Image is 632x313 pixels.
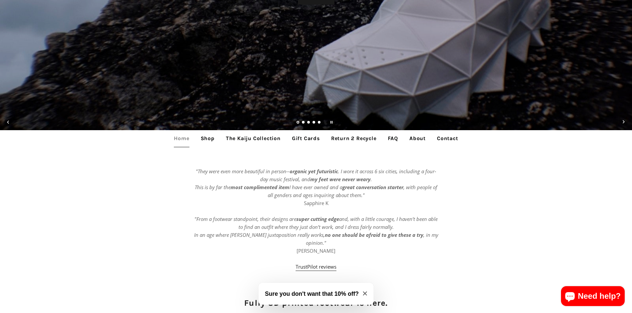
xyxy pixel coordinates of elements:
[290,168,338,175] strong: organic yet futuristic
[310,176,371,183] strong: my feet were never weary
[194,216,438,238] em: and, with a little courage, I haven’t been able to find an outfit where they just don’t work, and...
[325,232,423,238] strong: no one should be afraid to give these a try
[318,121,321,125] a: Load slide 5
[326,130,382,147] a: Return 2 Recycle
[324,115,339,130] button: Pause slideshow
[287,130,325,147] a: Gift Cards
[616,115,631,130] button: Next slide
[169,130,194,147] a: Home
[383,130,403,147] a: FAQ
[296,263,336,271] a: TrustPilot reviews
[432,130,463,147] a: Contact
[297,121,300,125] a: Slide 1, current
[196,168,290,175] em: "They were even more beautiful in person--
[289,184,342,190] em: I have ever owned and a
[260,168,436,183] em: . I wore it across 6 six cities, including a four-day music festival, and
[1,115,16,130] button: Previous slide
[231,184,289,190] strong: most complimented item
[221,130,286,147] a: The Kaiju Collection
[404,130,431,147] a: About
[559,286,627,308] inbox-online-store-chat: Shopify online store chat
[313,121,316,125] a: Load slide 4
[342,184,403,190] strong: great conversation starter
[296,216,339,222] strong: super cutting edge
[302,121,305,125] a: Load slide 2
[307,121,311,125] a: Load slide 3
[196,130,220,147] a: Shop
[306,232,438,246] em: , in my opinion."
[236,297,396,309] h2: Fully 3D printed footwear is here.
[193,167,439,271] p: Sapphire K [PERSON_NAME]
[194,216,296,222] em: "From a footwear standpoint, their designs are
